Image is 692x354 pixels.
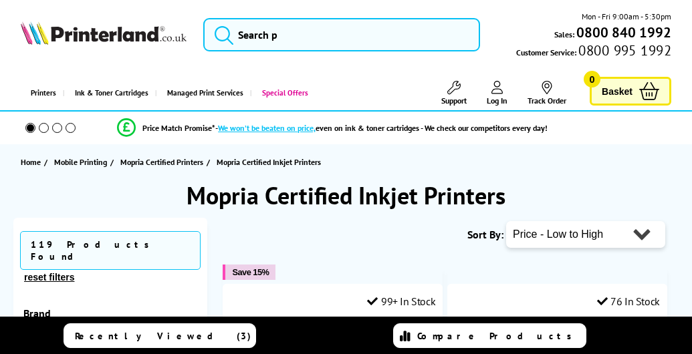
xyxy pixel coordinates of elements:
a: Basket 0 [590,77,671,106]
a: Mobile Printing [54,155,110,169]
a: Home [21,155,44,169]
span: Mopria Certified Inkjet Printers [217,157,321,167]
span: 0800 995 1992 [576,44,671,57]
span: Mopria Certified Printers [120,155,203,169]
button: Save 15% [223,264,275,280]
span: 0 [584,71,600,87]
span: Customer Service: [516,44,671,59]
span: Mobile Printing [54,155,107,169]
div: 99+ In Stock [367,295,435,308]
li: modal_Promise [7,116,658,140]
a: Mopria Certified Printers [120,155,207,169]
span: Log In [487,96,507,106]
h1: Mopria Certified Inkjet Printers [13,180,679,211]
span: Recently Viewed (3) [75,330,251,342]
b: 0800 840 1992 [576,23,671,41]
a: Compare Products [393,323,586,348]
div: - even on ink & toner cartridges - We check our competitors every day! [215,123,548,133]
span: 119 Products Found [20,231,201,270]
input: Search p [203,18,480,51]
span: Mon - Fri 9:00am - 5:30pm [582,10,671,23]
a: Printers [21,76,63,110]
div: 76 In Stock [597,295,660,308]
a: Recently Viewed (3) [64,323,257,348]
img: Printerland Logo [21,21,187,45]
span: Price Match Promise* [142,123,215,133]
a: Support [441,81,467,106]
div: Brand [23,307,197,320]
span: Sales: [554,28,574,41]
span: Basket [602,82,632,100]
span: Compare Products [417,330,579,342]
span: Ink & Toner Cartridges [75,76,148,110]
a: Log In [487,81,507,106]
span: Sort By: [467,228,503,241]
a: Track Order [528,81,566,106]
span: We won’t be beaten on price, [218,123,316,133]
a: Managed Print Services [155,76,250,110]
span: Support [441,96,467,106]
span: Save 15% [232,267,269,277]
button: reset filters [20,271,78,283]
a: Printerland Logo [21,21,187,47]
a: Special Offers [250,76,315,110]
a: Ink & Toner Cartridges [63,76,155,110]
a: 0800 840 1992 [574,26,671,39]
